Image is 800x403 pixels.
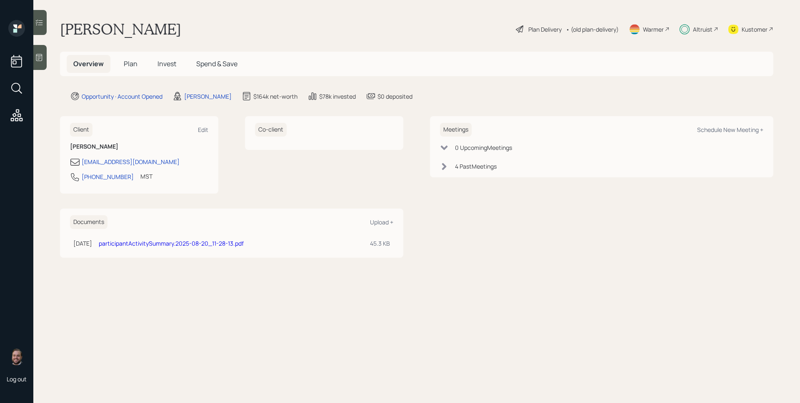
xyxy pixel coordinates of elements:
[319,92,356,101] div: $78k invested
[82,92,162,101] div: Opportunity · Account Opened
[157,59,176,68] span: Invest
[742,25,767,34] div: Kustomer
[253,92,297,101] div: $164k net-worth
[643,25,664,34] div: Warmer
[99,239,244,247] a: participantActivitySummary.2025-08-20_11-28-13.pdf
[82,157,180,166] div: [EMAIL_ADDRESS][DOMAIN_NAME]
[73,239,92,248] div: [DATE]
[140,172,152,181] div: MST
[73,59,104,68] span: Overview
[124,59,137,68] span: Plan
[198,126,208,134] div: Edit
[566,25,619,34] div: • (old plan-delivery)
[196,59,237,68] span: Spend & Save
[184,92,232,101] div: [PERSON_NAME]
[697,126,763,134] div: Schedule New Meeting +
[455,162,497,171] div: 4 Past Meeting s
[440,123,472,137] h6: Meetings
[370,239,390,248] div: 45.3 KB
[370,218,393,226] div: Upload +
[693,25,712,34] div: Altruist
[377,92,412,101] div: $0 deposited
[60,20,181,38] h1: [PERSON_NAME]
[7,375,27,383] div: Log out
[528,25,562,34] div: Plan Delivery
[255,123,287,137] h6: Co-client
[70,143,208,150] h6: [PERSON_NAME]
[455,143,512,152] div: 0 Upcoming Meeting s
[70,215,107,229] h6: Documents
[82,172,134,181] div: [PHONE_NUMBER]
[70,123,92,137] h6: Client
[8,348,25,365] img: james-distasi-headshot.png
